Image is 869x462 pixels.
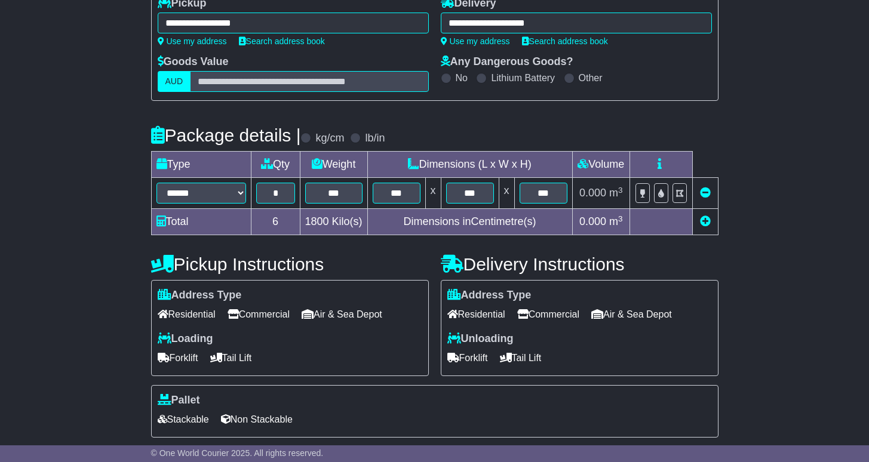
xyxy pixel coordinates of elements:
[158,349,198,367] span: Forklift
[158,289,242,302] label: Address Type
[158,36,227,46] a: Use my address
[522,36,608,46] a: Search address book
[517,305,579,324] span: Commercial
[618,214,623,223] sup: 3
[221,410,293,429] span: Non Stackable
[441,254,718,274] h4: Delivery Instructions
[609,215,623,227] span: m
[447,349,488,367] span: Forklift
[151,254,429,274] h4: Pickup Instructions
[210,349,252,367] span: Tail Lift
[700,187,711,199] a: Remove this item
[305,215,329,227] span: 1800
[500,349,542,367] span: Tail Lift
[239,36,325,46] a: Search address book
[251,152,300,178] td: Qty
[499,178,514,209] td: x
[151,448,324,458] span: © One World Courier 2025. All rights reserved.
[579,72,603,84] label: Other
[579,187,606,199] span: 0.000
[158,71,191,92] label: AUD
[456,72,468,84] label: No
[151,209,251,235] td: Total
[367,152,572,178] td: Dimensions (L x W x H)
[609,187,623,199] span: m
[251,209,300,235] td: 6
[618,186,623,195] sup: 3
[447,332,514,346] label: Unloading
[151,152,251,178] td: Type
[491,72,555,84] label: Lithium Battery
[447,289,532,302] label: Address Type
[228,305,290,324] span: Commercial
[579,215,606,227] span: 0.000
[441,56,573,69] label: Any Dangerous Goods?
[700,215,711,227] a: Add new item
[447,305,505,324] span: Residential
[300,209,367,235] td: Kilo(s)
[572,152,630,178] td: Volume
[158,56,229,69] label: Goods Value
[441,36,510,46] a: Use my address
[151,125,301,145] h4: Package details |
[365,132,385,145] label: lb/in
[300,152,367,178] td: Weight
[302,305,382,324] span: Air & Sea Depot
[158,394,200,407] label: Pallet
[425,178,441,209] td: x
[591,305,672,324] span: Air & Sea Depot
[367,209,572,235] td: Dimensions in Centimetre(s)
[315,132,344,145] label: kg/cm
[158,410,209,429] span: Stackable
[158,305,216,324] span: Residential
[158,332,213,346] label: Loading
